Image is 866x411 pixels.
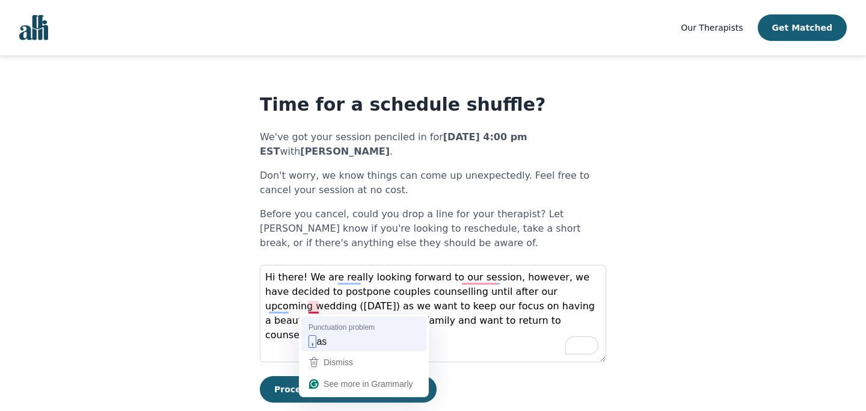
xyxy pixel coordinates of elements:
a: Our Therapists [681,20,743,35]
b: [PERSON_NAME] [300,146,390,157]
textarea: To enrich screen reader interactions, please activate Accessibility in Grammarly extension settings [260,265,606,362]
img: alli logo [19,15,48,40]
p: Before you cancel, could you drop a line for your therapist? Let [PERSON_NAME] know if you're loo... [260,207,606,250]
span: Our Therapists [681,23,743,32]
h1: Time for a schedule shuffle? [260,94,606,116]
p: Don't worry, we know things can come up unexpectedly. Feel free to cancel your session at no cost. [260,168,606,197]
button: Get Matched [758,14,847,41]
p: We've got your session penciled in for with . [260,130,606,159]
button: Proceed with Your Cancellation [260,376,437,403]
